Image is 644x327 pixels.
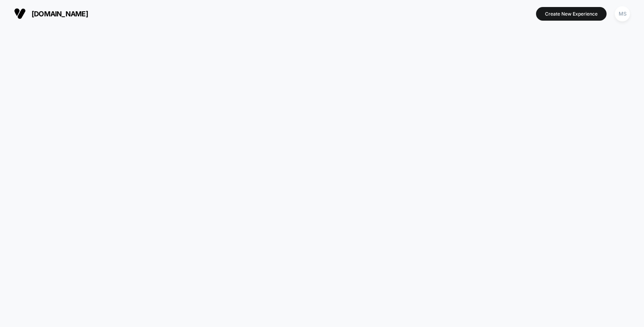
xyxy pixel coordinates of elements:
button: Create New Experience [536,7,607,21]
img: Visually logo [14,8,26,19]
button: [DOMAIN_NAME] [12,7,90,20]
div: MS [615,6,630,21]
span: [DOMAIN_NAME] [32,10,88,18]
button: MS [612,6,632,22]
